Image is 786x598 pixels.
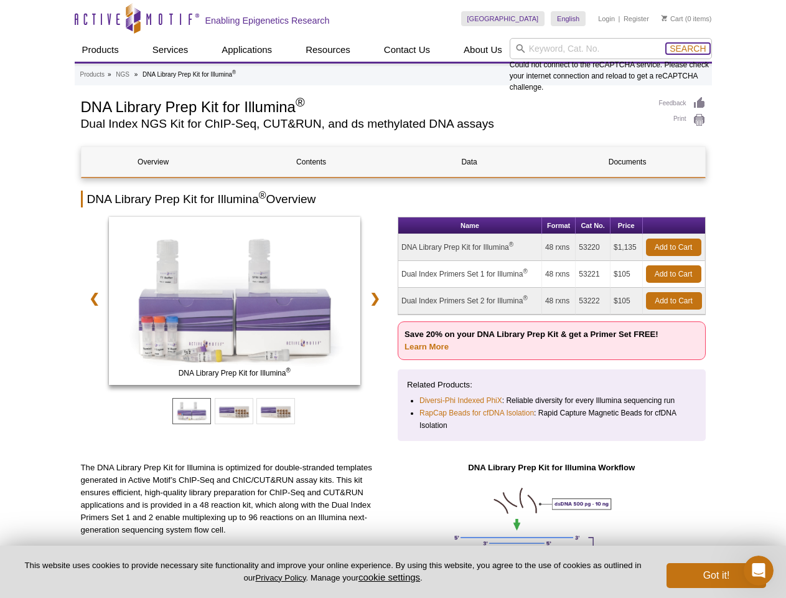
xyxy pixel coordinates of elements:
[659,97,706,110] a: Feedback
[624,14,649,23] a: Register
[109,217,361,385] img: DNA Library Prep Kit for Illumina
[659,113,706,127] a: Print
[611,217,643,234] th: Price
[523,295,527,301] sup: ®
[398,261,542,288] td: Dual Index Primers Set 1 for Illumina
[82,147,225,177] a: Overview
[456,38,510,62] a: About Us
[744,556,774,586] iframe: Intercom live chat
[509,241,513,248] sup: ®
[143,71,236,78] li: DNA Library Prep Kit for Illumina
[109,217,361,389] a: DNA Library Prep Kit for Illumina
[405,342,449,351] a: Learn More
[646,265,701,283] a: Add to Cart
[419,407,534,419] a: RapCap Beads for cfDNA Isolation
[407,379,696,391] p: Related Products:
[523,268,527,275] sup: ®
[611,234,643,261] td: $1,135
[398,234,542,261] td: DNA Library Prep Kit for Illumina
[646,292,702,310] a: Add to Cart
[298,38,358,62] a: Resources
[542,217,576,234] th: Format
[398,217,542,234] th: Name
[576,288,611,315] td: 53222
[232,69,236,75] sup: ®
[240,147,383,177] a: Contents
[358,572,420,582] button: cookie settings
[551,11,586,26] a: English
[255,573,306,582] a: Privacy Policy
[611,261,643,288] td: $105
[542,234,576,261] td: 48 rxns
[576,261,611,288] td: 53221
[419,394,502,407] a: Diversi-Phi Indexed PhiX
[419,407,685,432] li: : Rapid Capture Magnetic Beads for cfDNA Isolation
[611,288,643,315] td: $105
[598,14,615,23] a: Login
[81,97,647,115] h1: DNA Library Prep Kit for Illumina
[205,15,330,26] h2: Enabling Epigenetics Research
[510,38,712,59] input: Keyword, Cat. No.
[111,367,358,379] span: DNA Library Prep Kit for Illumina
[667,563,766,588] button: Got it!
[405,330,658,351] strong: Save 20% on your DNA Library Prep Kit & get a Primer Set FREE!
[296,95,305,109] sup: ®
[662,15,667,21] img: Your Cart
[556,147,699,177] a: Documents
[362,284,388,313] a: ❯
[670,44,706,54] span: Search
[468,463,635,472] strong: DNA Library Prep Kit for Illumina Workflow
[398,288,542,315] td: Dual Index Primers Set 2 for Illumina
[662,14,683,23] a: Cart
[134,71,138,78] li: »
[666,43,709,54] button: Search
[259,190,266,201] sup: ®
[145,38,196,62] a: Services
[542,261,576,288] td: 48 rxns
[662,11,712,26] li: (0 items)
[20,560,646,584] p: This website uses cookies to provide necessary site functionality and improve your online experie...
[619,11,620,26] li: |
[81,118,647,130] h2: Dual Index NGS Kit for ChIP-Seq, CUT&RUN, and ds methylated DNA assays
[80,69,105,80] a: Products
[576,217,611,234] th: Cat No.
[510,38,712,93] div: Could not connect to the reCAPTCHA service. Please check your internet connection and reload to g...
[81,284,108,313] a: ❮
[419,394,685,407] li: : Reliable diversity for every Illumina sequencing run
[286,367,290,374] sup: ®
[81,462,389,536] p: The DNA Library Prep Kit for Illumina is optimized for double-stranded templates generated in Act...
[646,239,701,256] a: Add to Cart
[116,69,129,80] a: NGS
[214,38,279,62] a: Applications
[377,38,437,62] a: Contact Us
[398,147,541,177] a: Data
[75,38,126,62] a: Products
[108,71,111,78] li: »
[542,288,576,315] td: 48 rxns
[576,234,611,261] td: 53220
[81,191,706,207] h2: DNA Library Prep Kit for Illumina Overview
[461,11,545,26] a: [GEOGRAPHIC_DATA]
